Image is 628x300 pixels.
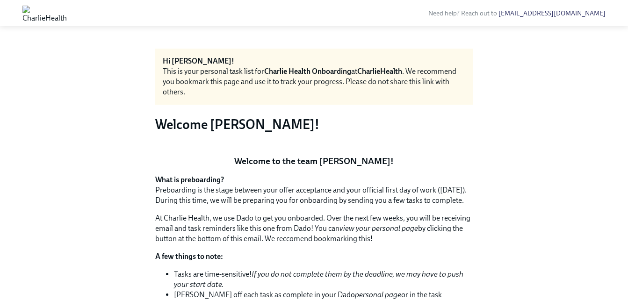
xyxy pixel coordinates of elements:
[428,9,606,17] span: Need help? Reach out to
[339,224,418,233] em: view your personal page
[163,66,466,97] div: This is your personal task list for at . We recommend you bookmark this page and use it to track ...
[155,213,473,244] p: At Charlie Health, we use Dado to get you onboarded. Over the next few weeks, you will be receivi...
[155,116,473,133] h3: Welcome [PERSON_NAME]!
[264,67,351,76] strong: Charlie Health Onboarding
[357,67,402,76] strong: CharlieHealth
[174,269,473,290] li: Tasks are time-sensitive!
[155,252,223,261] strong: A few things to note:
[155,175,473,206] p: Preboarding is the stage between your offer acceptance and your official first day of work ([DATE...
[355,290,401,299] em: personal page
[498,9,606,17] a: [EMAIL_ADDRESS][DOMAIN_NAME]
[155,175,224,184] strong: What is preboarding?
[22,6,67,21] img: CharlieHealth
[174,270,463,289] em: If you do not complete them by the deadline, we may have to push your start date.
[163,57,234,65] strong: Hi [PERSON_NAME]!
[234,156,394,166] strong: Welcome to the team [PERSON_NAME]!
